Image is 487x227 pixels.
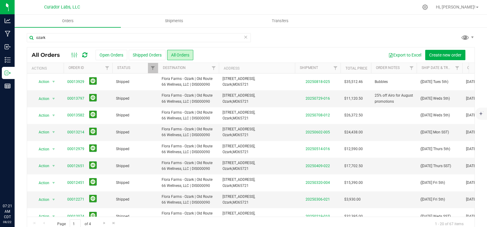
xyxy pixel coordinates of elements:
a: Filter [102,63,112,73]
span: Ozark, [222,99,233,104]
span: Create new order [429,53,461,57]
inline-svg: Inventory [5,57,11,63]
span: 65721 [238,82,249,87]
span: Clear [243,33,248,41]
span: Action [33,128,50,136]
span: Action [33,111,50,120]
span: ([DATE] Thurs SST) [420,163,451,169]
span: Action [33,162,50,170]
span: MO [233,150,238,154]
a: 00012451 [67,180,84,186]
span: Orders [54,18,82,24]
span: Hi, [PERSON_NAME]! [436,5,475,9]
span: select [50,145,58,153]
a: Shipment [300,66,318,70]
a: Orders [15,15,121,27]
span: ([DATE] Weds 5th) [420,112,450,118]
a: 00012651 [67,163,84,169]
span: $32,395.00 [344,214,363,219]
div: Manage settings [421,4,429,10]
a: Shipments [121,15,227,27]
a: Transfers [227,15,333,27]
span: ([DATE] Tues 5th) [420,79,448,85]
span: Ozark, [222,133,233,137]
span: select [50,212,58,221]
span: MO [233,167,238,171]
a: Filter [331,63,341,73]
span: 65721 [238,133,249,137]
span: 65721 [238,150,249,154]
span: $12,590.00 [344,146,363,152]
span: Ozark, [222,116,233,120]
a: Filter [407,63,417,73]
span: ([DATE] Mon SST) [420,129,449,135]
span: Action [33,145,50,153]
span: MO [233,184,238,188]
span: MO [233,82,238,87]
span: [STREET_ADDRESS], [222,110,255,115]
span: select [50,111,58,120]
a: 20250320-004 [306,181,330,185]
span: 25% off Airo for August promotions [375,93,413,104]
span: Action [33,77,50,86]
span: Flora Farms - Ozark | Old Route 66 Wellness, LLC | DIS000090 [162,110,215,121]
a: 20250219-010 [306,214,330,218]
span: Ozark, [222,82,233,87]
span: [STREET_ADDRESS], [222,144,255,148]
inline-svg: Analytics [5,18,11,24]
button: Open Orders [96,50,127,60]
a: Filter [452,63,462,73]
a: Filter [148,63,158,73]
a: 20250729-016 [306,96,330,101]
a: 00012979 [67,146,84,152]
span: [STREET_ADDRESS], [222,211,255,215]
span: Action [33,179,50,187]
span: Flora Farms - Ozark | Old Route 66 Wellness, LLC | DIS000090 [162,177,215,188]
p: 07:21 AM CDT [3,203,12,220]
input: Search Order ID, Destination, Customer PO... [27,33,251,42]
span: ([DATE] Fri 5th) [420,180,445,186]
span: select [50,95,58,103]
div: Actions [32,66,61,71]
span: Shipped [116,180,154,186]
span: Shipped [116,146,154,152]
span: Shipped [116,96,154,101]
a: 00013214 [67,129,84,135]
span: Flora Farms - Ozark | Old Route 66 Wellness, LLC | DIS000090 [162,93,215,104]
span: All Orders [32,52,66,58]
span: Ozark, [222,184,233,188]
a: Order ID [68,66,84,70]
button: Shipped Orders [129,50,166,60]
span: ([DATE] Weds SST) [420,214,451,219]
span: Shipped [116,163,154,169]
span: select [50,77,58,86]
a: 20250708-012 [306,113,330,117]
th: Address [219,63,295,74]
span: ([DATE] Thurs 5th) [420,146,450,152]
a: Destination [163,66,186,70]
span: Flora Farms - Ozark | Old Route 66 Wellness, LLC | DIS000090 [162,194,215,205]
button: All Orders [167,50,193,60]
span: Transfers [264,18,297,24]
span: ([DATE] Weds 5th) [420,96,450,101]
span: 65721 [238,99,249,104]
inline-svg: Manufacturing [5,31,11,37]
span: select [50,195,58,204]
span: select [50,128,58,136]
span: ([DATE] Fri 5th) [420,197,445,202]
span: MO [233,133,238,137]
span: Flora Farms - Ozark | Old Route 66 Wellness, LLC | DIS000090 [162,126,215,138]
a: Filter [209,63,219,73]
a: Total Price [345,66,367,71]
span: Ozark, [222,200,233,205]
span: Shipped [116,129,154,135]
iframe: Resource center [6,178,24,197]
a: 00012271 [67,197,84,202]
span: Shipments [157,18,191,24]
span: 65721 [238,200,249,205]
inline-svg: Reports [5,83,11,89]
a: 20250514-016 [306,147,330,151]
a: 20250409-022 [306,164,330,168]
a: 00013929 [67,79,84,85]
span: [STREET_ADDRESS], [222,194,255,199]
